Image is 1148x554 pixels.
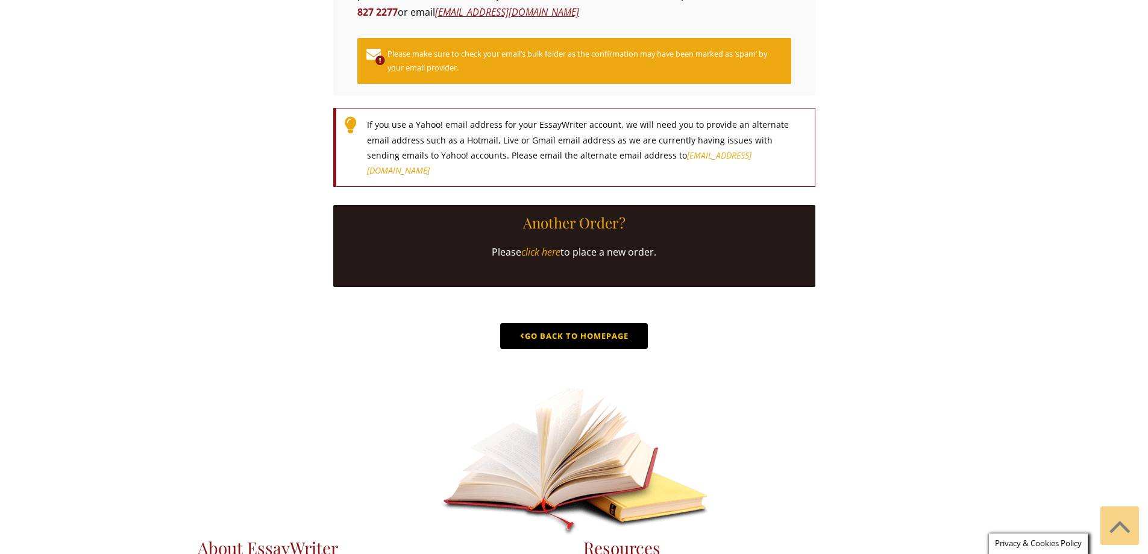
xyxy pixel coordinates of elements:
span: Please to place a new order. [492,245,656,259]
a: Go Back to Homepage [500,323,648,349]
a: [EMAIL_ADDRESS][DOMAIN_NAME] [367,150,751,176]
small: Please make sure to check your email’s bulk folder as the confirmation may have been marked as ‘s... [387,47,782,75]
a: [EMAIL_ADDRESS][DOMAIN_NAME] [435,5,579,19]
h5: Another Order? [342,214,806,231]
a: click here [521,245,560,259]
span: Privacy & Cookies Policy [995,538,1082,549]
span: If you use a Yahoo! email address for your EssayWriter account, we will need you to provide an al... [367,117,789,178]
img: landing-book.png [439,384,709,538]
